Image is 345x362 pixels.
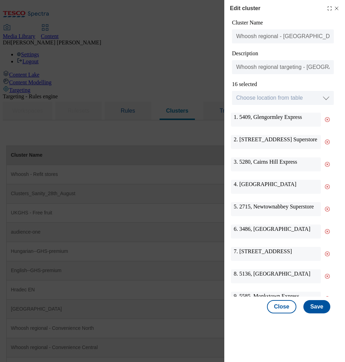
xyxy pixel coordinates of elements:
div: 5. 2715, Newtownabbey Superstore [231,202,321,216]
div: 16 selected [232,81,334,87]
div: 8. 5136, [GEOGRAPHIC_DATA] [231,269,321,283]
div: 1. 5409, Glengormley Express [231,113,321,127]
input: Cluster Name [232,29,334,43]
button: Close [267,300,296,313]
div: 7. [STREET_ADDRESS] [231,247,321,261]
input: Description [232,60,334,74]
h4: Edit cluster [230,4,260,13]
button: Save [303,300,330,313]
div: 4. [GEOGRAPHIC_DATA] [231,180,321,194]
div: 9. 5585, Monkstown Express [231,292,321,306]
div: 6. 3486, [GEOGRAPHIC_DATA] [231,225,321,239]
div: 2. [STREET_ADDRESS] Superstore [231,135,321,149]
div: 3. 5280, Cairns Hill Express [231,157,321,171]
label: Cluster Name [232,20,263,26]
label: Description [232,50,258,56]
